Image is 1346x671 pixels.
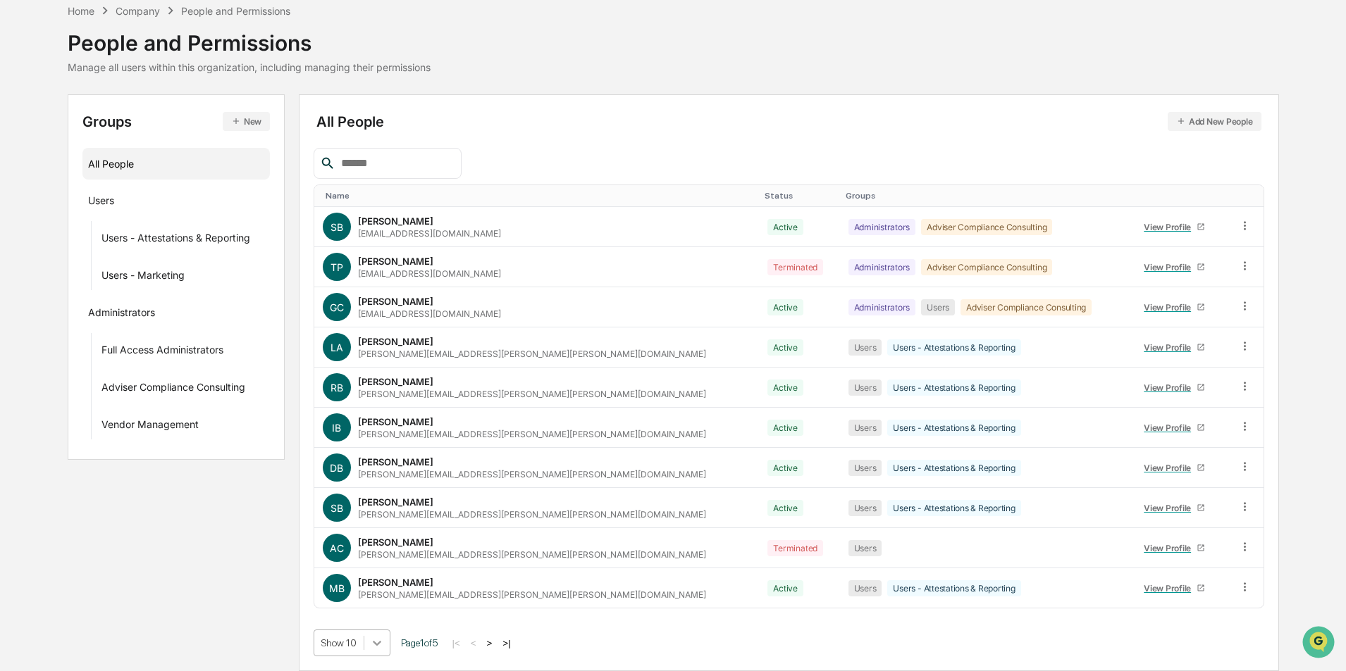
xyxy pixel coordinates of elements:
[848,540,882,556] div: Users
[8,172,97,197] a: 🖐️Preclearance
[448,637,464,649] button: |<
[846,191,1124,201] div: Toggle SortBy
[358,577,433,588] div: [PERSON_NAME]
[358,469,706,479] div: [PERSON_NAME][EMAIL_ADDRESS][PERSON_NAME][PERSON_NAME][DOMAIN_NAME]
[1138,216,1211,238] a: View Profile
[1144,543,1197,553] div: View Profile
[1301,625,1339,663] iframe: Open customer support
[848,580,882,596] div: Users
[358,549,706,560] div: [PERSON_NAME][EMAIL_ADDRESS][PERSON_NAME][PERSON_NAME][DOMAIN_NAME]
[767,219,803,235] div: Active
[498,637,514,649] button: >|
[358,537,433,548] div: [PERSON_NAME]
[82,112,271,131] div: Groups
[88,194,114,211] div: Users
[1138,537,1211,559] a: View Profile
[358,429,706,439] div: [PERSON_NAME][EMAIL_ADDRESS][PERSON_NAME][PERSON_NAME][DOMAIN_NAME]
[1144,342,1197,353] div: View Profile
[1144,382,1197,393] div: View Profile
[48,122,178,133] div: We're available if you need us!
[848,460,882,476] div: Users
[1138,577,1211,599] a: View Profile
[358,336,433,347] div: [PERSON_NAME]
[68,5,94,17] div: Home
[332,422,341,434] span: IB
[101,344,223,360] div: Full Access Administrators
[88,306,155,323] div: Administrators
[101,232,250,249] div: Users - Attestations & Reporting
[316,112,1261,131] div: All People
[887,339,1020,356] div: Users - Attestations & Reporting
[1241,191,1257,201] div: Toggle SortBy
[767,339,803,356] div: Active
[358,256,433,267] div: [PERSON_NAME]
[68,19,431,56] div: People and Permissions
[330,301,344,313] span: GC
[101,269,185,286] div: Users - Marketing
[1138,417,1211,439] a: View Profile
[1138,497,1211,519] a: View Profile
[921,259,1052,275] div: Adviser Compliance Consulting
[1138,256,1211,278] a: View Profile
[483,637,497,649] button: >
[116,5,160,17] div: Company
[467,637,481,649] button: <
[8,199,94,224] a: 🔎Data Lookup
[358,349,706,359] div: [PERSON_NAME][EMAIL_ADDRESS][PERSON_NAME][PERSON_NAME][DOMAIN_NAME]
[1138,377,1211,399] a: View Profile
[223,112,270,131] button: New
[358,268,501,279] div: [EMAIL_ADDRESS][DOMAIN_NAME]
[848,219,916,235] div: Administrators
[848,420,882,436] div: Users
[1135,191,1224,201] div: Toggle SortBy
[68,61,431,73] div: Manage all users within this organization, including managing their permissions
[140,239,171,249] span: Pylon
[358,456,433,468] div: [PERSON_NAME]
[887,580,1020,596] div: Users - Attestations & Reporting
[1138,296,1211,318] a: View Profile
[767,540,823,556] div: Terminated
[921,299,955,315] div: Users
[1144,503,1197,513] div: View Profile
[767,420,803,436] div: Active
[358,215,433,227] div: [PERSON_NAME]
[28,204,89,218] span: Data Lookup
[887,500,1020,516] div: Users - Attestations & Reporting
[1144,222,1197,232] div: View Profile
[181,5,290,17] div: People and Permissions
[848,339,882,356] div: Users
[330,462,343,474] span: DB
[116,177,175,192] span: Attestations
[848,380,882,396] div: Users
[331,341,343,353] span: LA
[358,228,501,239] div: [EMAIL_ADDRESS][DOMAIN_NAME]
[331,221,343,233] span: SB
[848,299,916,315] div: Administrators
[767,299,803,315] div: Active
[358,589,706,600] div: [PERSON_NAME][EMAIL_ADDRESS][PERSON_NAME][PERSON_NAME][DOMAIN_NAME]
[848,259,916,275] div: Administrators
[767,259,823,275] div: Terminated
[358,389,706,399] div: [PERSON_NAME][EMAIL_ADDRESS][PERSON_NAME][PERSON_NAME][DOMAIN_NAME]
[1144,422,1197,433] div: View Profile
[767,580,803,596] div: Active
[99,238,171,249] a: Powered byPylon
[97,172,180,197] a: 🗄️Attestations
[1138,337,1211,358] a: View Profile
[921,219,1052,235] div: Adviser Compliance Consulting
[48,108,231,122] div: Start new chat
[765,191,834,201] div: Toggle SortBy
[767,380,803,396] div: Active
[1144,463,1197,473] div: View Profile
[358,296,433,307] div: [PERSON_NAME]
[767,500,803,516] div: Active
[331,502,343,514] span: SB
[1138,457,1211,479] a: View Profile
[14,30,257,52] p: How can we help?
[1168,112,1261,131] button: Add New People
[358,308,501,319] div: [EMAIL_ADDRESS][DOMAIN_NAME]
[767,460,803,476] div: Active
[358,496,433,508] div: [PERSON_NAME]
[329,582,345,594] span: MB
